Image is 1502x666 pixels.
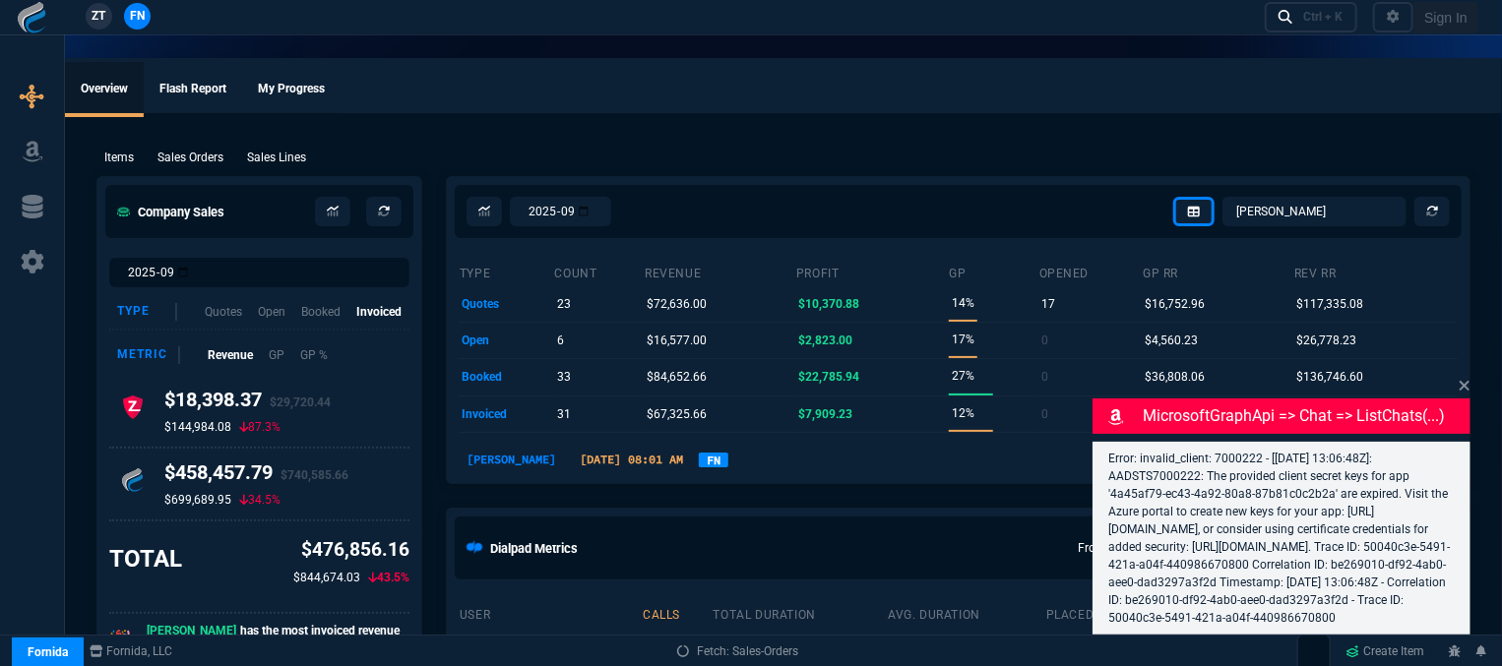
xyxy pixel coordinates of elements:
span: FN [130,7,145,25]
span: ZT [93,7,106,25]
th: placed [1045,599,1132,627]
p: $16,752.96 [1146,290,1206,318]
span: $29,720.44 [270,395,331,409]
th: opened [1038,258,1143,285]
p: 6 [557,327,564,354]
p: $476,856.16 [293,536,409,565]
p: [PERSON_NAME] [459,451,564,468]
p: GP % [300,346,328,364]
p: $7,909.23 [798,400,852,428]
div: Type [117,303,177,321]
a: Overview [65,62,144,117]
h4: $18,398.37 [164,388,331,419]
p: $844,674.03 [293,569,360,586]
th: revenue [644,258,795,285]
p: $136,746.60 [1296,363,1363,391]
a: Create Item [1339,636,1433,666]
p: $26,778.23 [1296,327,1356,354]
p: 754 [1048,630,1129,657]
th: calls [642,599,712,627]
div: Metric [117,346,180,364]
a: msbcCompanyName [84,642,179,660]
p: 0 [1041,327,1048,354]
p: 0 [1041,400,1048,428]
p: Quotes [205,303,242,321]
a: My Progress [242,62,341,117]
td: invoiced [459,395,554,432]
th: user [459,599,642,627]
p: $67,325.66 [647,400,707,428]
p: 984 [645,630,709,657]
a: Flash Report [144,62,242,117]
p: 27% [952,362,974,390]
p: 33 [557,363,571,391]
p: 9h 4m [716,630,884,657]
span: $740,585.66 [281,468,348,482]
td: booked [459,359,554,395]
p: Invoiced [356,303,402,321]
p: $72,636.00 [647,290,707,318]
p: [PERSON_NAME] [462,630,639,657]
p: 12% [952,399,974,427]
a: Fetch: Sales-Orders [677,642,798,660]
p: has the most invoiced revenue this month. [147,622,409,657]
th: Rev RR [1293,258,1458,285]
p: Revenue [208,346,253,364]
p: GP [269,346,284,364]
h5: Company Sales [117,203,224,221]
p: 87.3% [239,419,281,435]
th: type [459,258,554,285]
th: GP [949,258,1038,285]
p: $36,808.06 [1146,363,1206,391]
p: $699,689.95 [164,492,231,508]
p: $22,785.94 [798,363,859,391]
p: $2,823.00 [798,327,852,354]
p: $10,370.88 [798,290,859,318]
span: [PERSON_NAME] [147,624,236,639]
p: 17 [1041,290,1055,318]
p: Booked [301,303,341,321]
p: Open [258,303,285,321]
p: $144,984.08 [164,419,231,435]
p: Sales Lines [247,149,306,166]
p: 🎉 [109,626,131,653]
p: 17% [952,326,974,353]
th: count [554,258,645,285]
p: 43.5% [368,569,409,586]
h5: Dialpad Metrics [490,538,578,557]
p: $4,560.23 [1146,327,1199,354]
p: Error: invalid_client: 7000222 - [[DATE] 13:06:48Z]: AADSTS7000222: The provided client secret ke... [1108,450,1455,627]
p: $84,652.66 [647,363,707,391]
p: 14% [952,289,974,317]
p: Sales Orders [157,149,223,166]
h3: TOTAL [109,544,182,574]
th: Profit [795,258,949,285]
a: FN [699,453,728,467]
th: GP RR [1142,258,1293,285]
p: Items [104,149,134,166]
p: $117,335.08 [1296,290,1363,318]
td: open [459,322,554,358]
th: avg. duration [887,599,1045,627]
p: [DATE] 08:01 AM [572,451,691,468]
p: $16,577.00 [647,327,707,354]
p: MicrosoftGraphApi => chat => listChats(...) [1144,404,1467,428]
th: total duration [713,599,888,627]
td: quotes [459,285,554,322]
p: 23 [557,290,571,318]
div: Ctrl + K [1304,9,1344,25]
p: 0 [1041,363,1048,391]
h4: $458,457.79 [164,460,348,492]
p: From: [1078,539,1144,557]
p: 31 [557,400,571,428]
p: 43s [890,630,1041,657]
p: 34.5% [239,492,281,508]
